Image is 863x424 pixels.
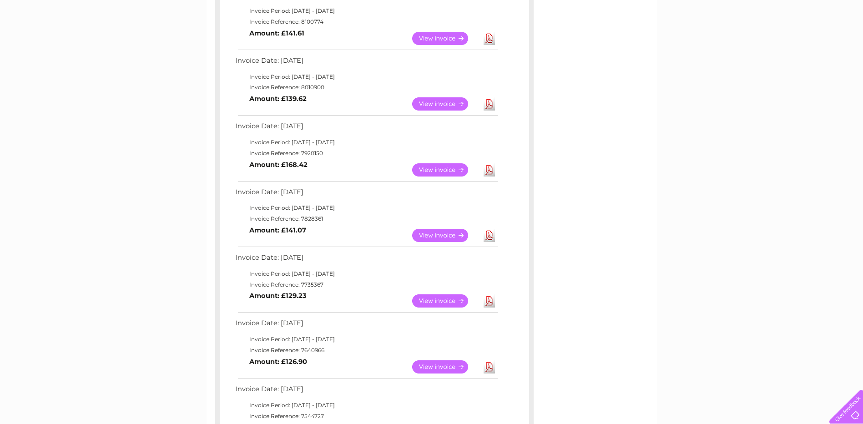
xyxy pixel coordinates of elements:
[233,252,500,268] td: Invoice Date: [DATE]
[233,279,500,290] td: Invoice Reference: 7735367
[412,360,479,374] a: View
[233,55,500,71] td: Invoice Date: [DATE]
[412,97,479,111] a: View
[249,358,307,366] b: Amount: £126.90
[233,334,500,345] td: Invoice Period: [DATE] - [DATE]
[412,294,479,308] a: View
[412,32,479,45] a: View
[233,268,500,279] td: Invoice Period: [DATE] - [DATE]
[233,186,500,203] td: Invoice Date: [DATE]
[249,292,307,300] b: Amount: £129.23
[217,5,647,44] div: Clear Business is a trading name of Verastar Limited (registered in [GEOGRAPHIC_DATA] No. 3667643...
[233,71,500,82] td: Invoice Period: [DATE] - [DATE]
[233,213,500,224] td: Invoice Reference: 7828361
[233,400,500,411] td: Invoice Period: [DATE] - [DATE]
[233,5,500,16] td: Invoice Period: [DATE] - [DATE]
[484,32,495,45] a: Download
[412,229,479,242] a: View
[233,120,500,137] td: Invoice Date: [DATE]
[703,39,720,45] a: Water
[233,16,500,27] td: Invoice Reference: 8100774
[233,411,500,422] td: Invoice Reference: 7544727
[233,82,500,93] td: Invoice Reference: 8010900
[726,39,746,45] a: Energy
[802,39,825,45] a: Contact
[233,137,500,148] td: Invoice Period: [DATE] - [DATE]
[691,5,754,16] a: 0333 014 3131
[484,163,495,177] a: Download
[484,360,495,374] a: Download
[233,383,500,400] td: Invoice Date: [DATE]
[751,39,778,45] a: Telecoms
[249,95,307,103] b: Amount: £139.62
[833,39,854,45] a: Log out
[249,29,304,37] b: Amount: £141.61
[484,229,495,242] a: Download
[412,163,479,177] a: View
[484,294,495,308] a: Download
[249,226,306,234] b: Amount: £141.07
[30,24,76,51] img: logo.png
[784,39,797,45] a: Blog
[233,148,500,159] td: Invoice Reference: 7920150
[233,202,500,213] td: Invoice Period: [DATE] - [DATE]
[249,161,308,169] b: Amount: £168.42
[233,317,500,334] td: Invoice Date: [DATE]
[484,97,495,111] a: Download
[233,345,500,356] td: Invoice Reference: 7640966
